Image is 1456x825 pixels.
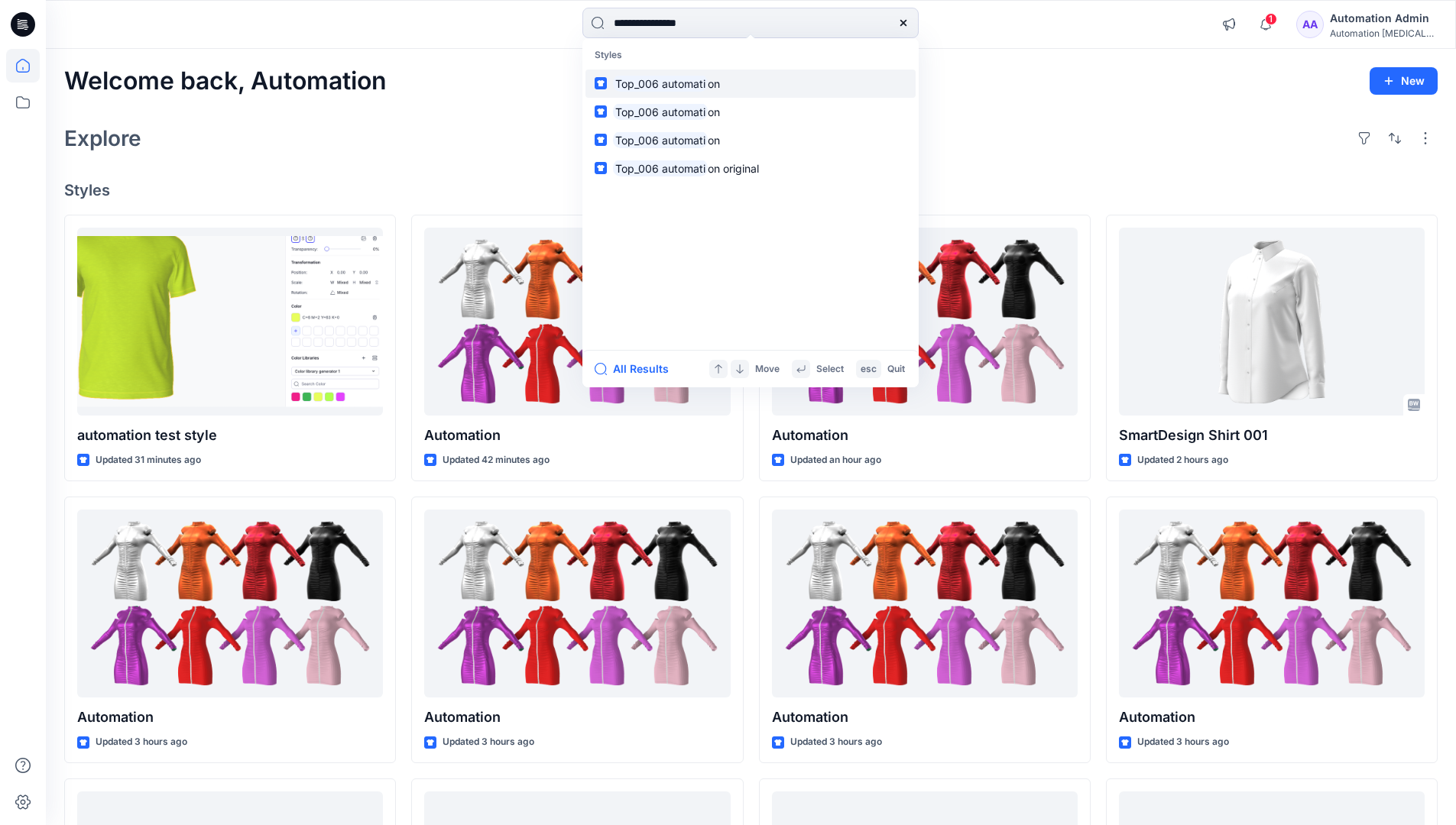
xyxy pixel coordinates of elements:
p: Styles [585,41,916,70]
p: Move [755,361,780,377]
a: Top_006 automation [585,70,916,98]
span: on original [708,162,759,175]
p: esc [861,361,877,377]
p: Updated 3 hours ago [1137,734,1229,750]
p: Updated 42 minutes ago [443,452,550,468]
div: Automation [MEDICAL_DATA]... [1330,27,1437,39]
p: Automation [424,425,730,446]
mark: Top_006 automati [613,160,708,177]
button: New [1370,67,1438,95]
h2: Welcome back, Automation [64,67,387,95]
a: Automation [77,510,383,698]
p: Automation [1119,707,1425,728]
a: Automation [772,510,1078,698]
mark: Top_006 automati [613,131,708,149]
p: automation test style [77,425,383,446]
p: Updated an hour ago [790,452,881,468]
a: SmartDesign Shirt 001 [1119,228,1425,416]
p: Updated 3 hours ago [96,734,187,750]
p: Updated 2 hours ago [1137,452,1228,468]
p: Updated 3 hours ago [790,734,882,750]
p: SmartDesign Shirt 001 [1119,425,1425,446]
a: Automation [424,510,730,698]
span: on [708,105,720,118]
a: automation test style [77,228,383,416]
p: Automation [772,707,1078,728]
p: Automation [424,707,730,728]
p: Select [816,361,844,377]
a: Automation [772,228,1078,416]
p: Automation [77,707,383,728]
p: Updated 31 minutes ago [96,452,201,468]
h4: Styles [64,181,1438,199]
mark: Top_006 automati [613,103,708,121]
mark: Top_006 automati [613,75,708,92]
a: Automation [424,228,730,416]
p: Quit [887,361,905,377]
h2: Explore [64,126,141,150]
a: Top_006 automation original [585,154,916,183]
div: Automation Admin [1330,9,1437,27]
span: 1 [1265,13,1277,25]
p: Automation [772,425,1078,446]
a: Automation [1119,510,1425,698]
a: Top_006 automation [585,98,916,126]
span: on [708,134,720,147]
span: on [708,77,720,90]
p: Updated 3 hours ago [443,734,534,750]
div: AA [1296,11,1324,38]
a: Top_006 automation [585,126,916,154]
button: All Results [595,360,679,378]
